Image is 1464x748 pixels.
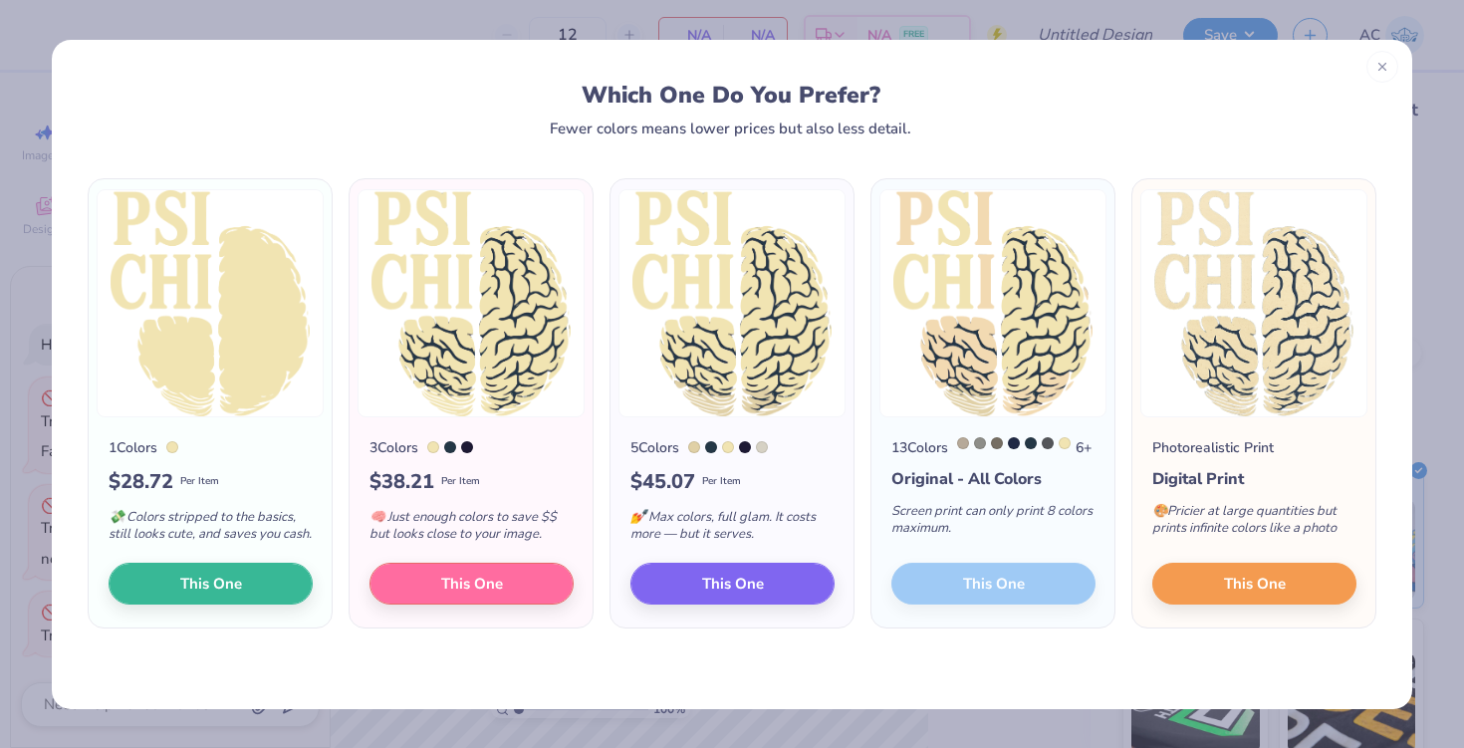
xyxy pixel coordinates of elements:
[1152,437,1274,458] div: Photorealistic Print
[879,189,1106,417] img: 13 color option
[444,441,456,453] div: 7546 C
[550,121,911,136] div: Fewer colors means lower prices but also less detail.
[957,437,1092,458] div: 6 +
[441,474,480,489] span: Per Item
[109,467,173,497] span: $ 28.72
[630,437,679,458] div: 5 Colors
[107,82,1356,109] div: Which One Do You Prefer?
[702,572,764,595] span: This One
[974,437,986,449] div: 7539 C
[369,563,574,605] button: This One
[1224,572,1286,595] span: This One
[180,572,242,595] span: This One
[891,437,948,458] div: 13 Colors
[618,189,846,417] img: 5 color option
[441,572,503,595] span: This One
[957,437,969,449] div: 7529 C
[1042,437,1054,449] div: Cool Gray 11 C
[1152,502,1168,520] span: 🎨
[722,441,734,453] div: 7499 C
[630,563,835,605] button: This One
[1152,467,1356,491] div: Digital Print
[630,508,646,526] span: 💅
[369,467,434,497] span: $ 38.21
[461,441,473,453] div: 5255 C
[1059,437,1071,449] div: 7499 C
[369,508,385,526] span: 🧠
[109,437,157,458] div: 1 Colors
[369,497,574,563] div: Just enough colors to save $$ but looks close to your image.
[180,474,219,489] span: Per Item
[891,467,1096,491] div: Original - All Colors
[1140,189,1367,417] img: Photorealistic preview
[369,437,418,458] div: 3 Colors
[688,441,700,453] div: 7500 C
[702,474,741,489] span: Per Item
[756,441,768,453] div: 7527 C
[109,508,124,526] span: 💸
[1008,437,1020,449] div: 533 C
[991,437,1003,449] div: 404 C
[1152,491,1356,557] div: Pricier at large quantities but prints infinite colors like a photo
[1025,437,1037,449] div: 7546 C
[630,467,695,497] span: $ 45.07
[109,563,313,605] button: This One
[358,189,585,417] img: 3 color option
[1152,563,1356,605] button: This One
[891,491,1096,557] div: Screen print can only print 8 colors maximum.
[630,497,835,563] div: Max colors, full glam. It costs more — but it serves.
[739,441,751,453] div: 5255 C
[166,441,178,453] div: 7499 C
[97,189,324,417] img: 1 color option
[705,441,717,453] div: 7546 C
[109,497,313,563] div: Colors stripped to the basics, still looks cute, and saves you cash.
[427,441,439,453] div: 7499 C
